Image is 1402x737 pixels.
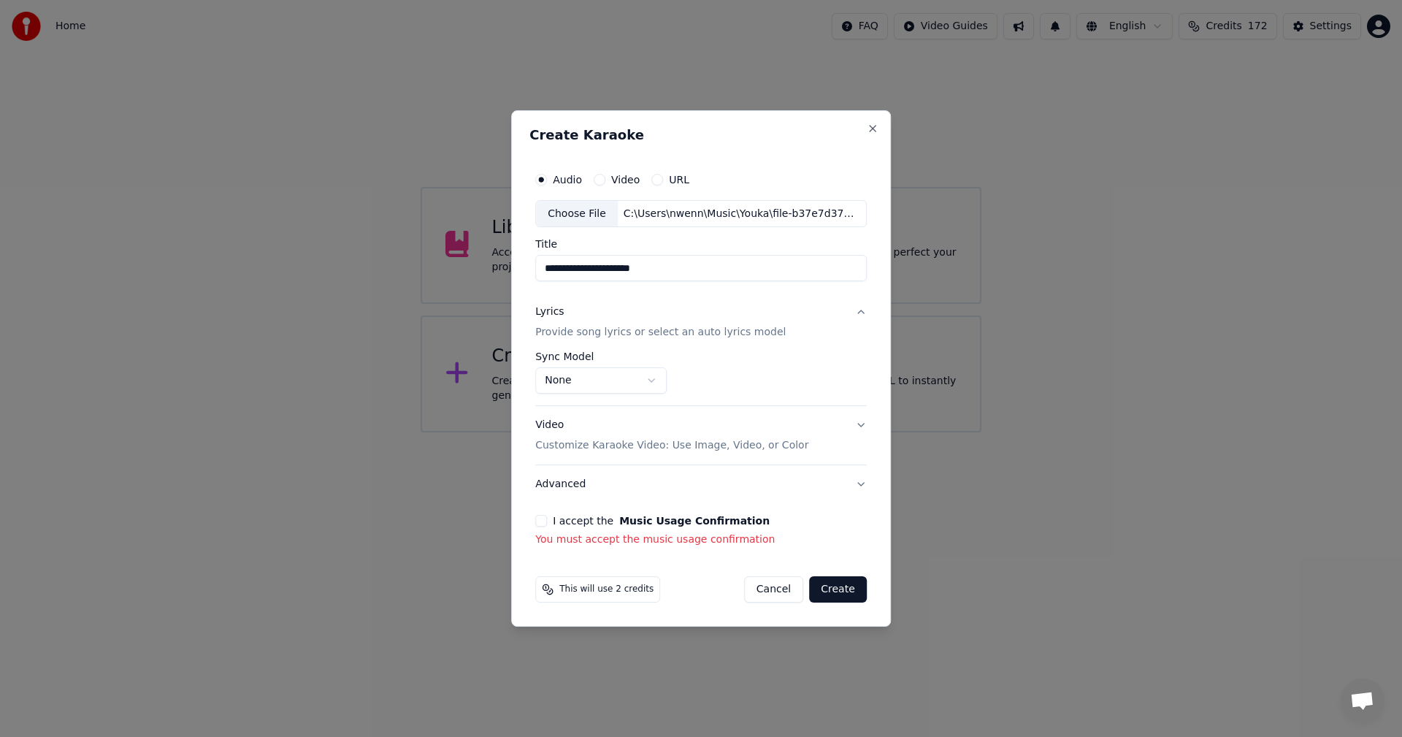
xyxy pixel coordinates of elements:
label: URL [669,175,689,185]
button: I accept the [619,516,770,526]
div: C:\Users\nwenn\Music\Youka\file-b37e7d377c386fcfcbbb44b2e4fe9260\audio-315840EOeL4LBLp2U.m4a [618,207,866,221]
label: Title [535,240,867,250]
div: LyricsProvide song lyrics or select an auto lyrics model [535,352,867,406]
label: Audio [553,175,582,185]
p: Provide song lyrics or select an auto lyrics model [535,326,786,340]
button: LyricsProvide song lyrics or select an auto lyrics model [535,294,867,352]
span: This will use 2 credits [559,584,654,595]
label: Video [611,175,640,185]
button: VideoCustomize Karaoke Video: Use Image, Video, or Color [535,407,867,465]
label: I accept the [553,516,770,526]
h2: Create Karaoke [529,129,873,142]
label: Sync Model [535,352,667,362]
div: Video [535,419,808,454]
button: Advanced [535,465,867,503]
p: Customize Karaoke Video: Use Image, Video, or Color [535,438,808,453]
div: Choose File [536,201,618,227]
p: You must accept the music usage confirmation [535,532,867,547]
button: Create [809,576,867,603]
button: Cancel [744,576,803,603]
div: Lyrics [535,305,564,320]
